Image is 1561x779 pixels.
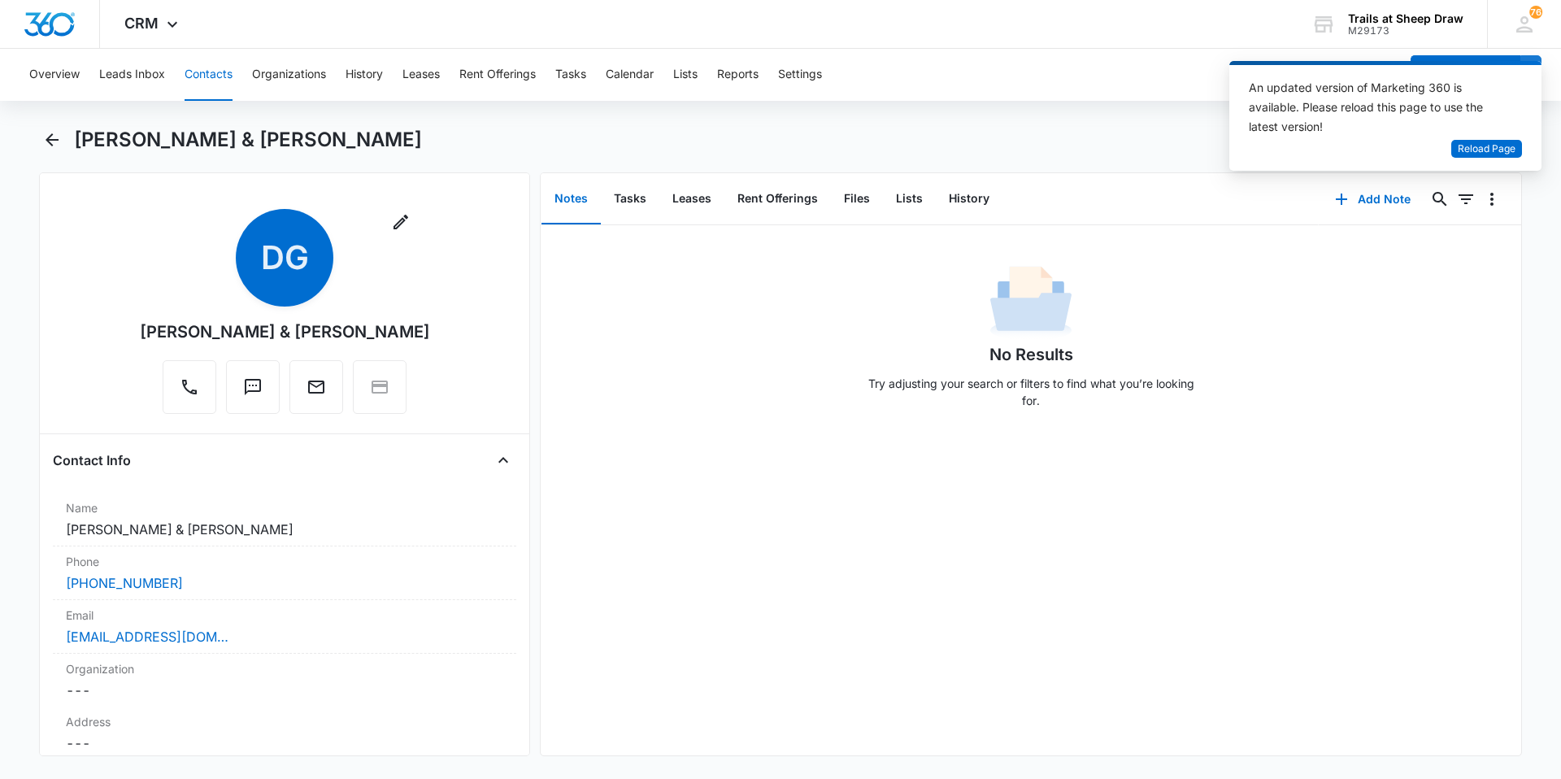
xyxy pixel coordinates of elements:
button: Overview [29,49,80,101]
div: Phone[PHONE_NUMBER] [53,546,516,600]
dd: --- [66,733,503,753]
label: Name [66,499,503,516]
button: Calendar [606,49,654,101]
h4: Contact Info [53,450,131,470]
span: CRM [124,15,159,32]
button: Reports [717,49,759,101]
label: Email [66,607,503,624]
button: Contacts [185,49,233,101]
div: Organization--- [53,654,516,707]
a: Call [163,385,216,399]
label: Phone [66,553,503,570]
button: Tasks [555,49,586,101]
button: Text [226,360,280,414]
button: Search... [1427,186,1453,212]
div: account id [1348,25,1463,37]
a: Text [226,385,280,399]
button: Add Note [1319,180,1427,219]
button: Notes [541,174,601,224]
dd: --- [66,681,503,700]
div: Address--- [53,707,516,760]
a: [PHONE_NUMBER] [66,573,183,593]
button: Leads Inbox [99,49,165,101]
button: Organizations [252,49,326,101]
span: 76 [1529,6,1542,19]
button: Add Contact [1411,55,1520,94]
label: Address [66,713,503,730]
button: Filters [1453,186,1479,212]
span: Reload Page [1458,141,1515,157]
div: An updated version of Marketing 360 is available. Please reload this page to use the latest version! [1249,78,1502,137]
h1: No Results [989,342,1073,367]
button: Settings [778,49,822,101]
button: Leases [402,49,440,101]
dd: [PERSON_NAME] & [PERSON_NAME] [66,520,503,539]
button: Close [490,447,516,473]
img: No Data [990,261,1072,342]
button: Reload Page [1451,140,1522,159]
a: Email [289,385,343,399]
div: account name [1348,12,1463,25]
button: Lists [883,174,936,224]
h1: [PERSON_NAME] & [PERSON_NAME] [74,128,422,152]
a: [EMAIL_ADDRESS][DOMAIN_NAME] [66,627,228,646]
button: Back [39,127,64,153]
button: Rent Offerings [459,49,536,101]
div: Name[PERSON_NAME] & [PERSON_NAME] [53,493,516,546]
button: Lists [673,49,698,101]
label: Organization [66,660,503,677]
div: Email[EMAIL_ADDRESS][DOMAIN_NAME] [53,600,516,654]
button: Tasks [601,174,659,224]
button: Overflow Menu [1479,186,1505,212]
button: Call [163,360,216,414]
div: notifications count [1529,6,1542,19]
button: Email [289,360,343,414]
div: [PERSON_NAME] & [PERSON_NAME] [140,320,430,344]
button: History [346,49,383,101]
button: Leases [659,174,724,224]
button: Rent Offerings [724,174,831,224]
span: DG [236,209,333,307]
p: Try adjusting your search or filters to find what you’re looking for. [860,375,1202,409]
button: History [936,174,1002,224]
button: Files [831,174,883,224]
